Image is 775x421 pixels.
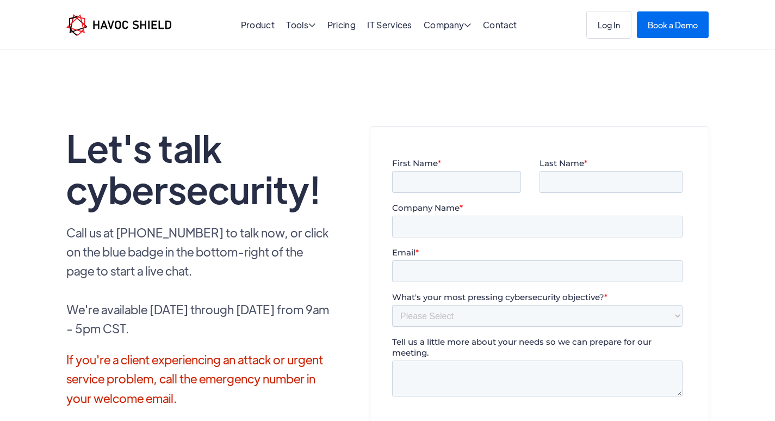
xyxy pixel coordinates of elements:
div: Tools [286,21,315,31]
a: Contact [483,19,517,30]
a: Pricing [327,19,356,30]
h1: Let's talk cybersecurity! [66,126,330,209]
a: Book a Demo [637,11,709,38]
span:  [464,21,471,29]
div: Tools [286,21,315,31]
iframe: Chat Widget [721,369,775,421]
p: If you're a client experiencing an attack or urgent service problem, call the emergency number in... [66,350,330,407]
a: IT Services [367,19,412,30]
span:  [308,21,315,29]
img: Havoc Shield logo [66,14,171,36]
a: Log In [586,11,631,39]
div: Company [424,21,472,31]
div: Company [424,21,472,31]
a: home [66,14,171,36]
a: Product [241,19,275,30]
p: Call us at [PHONE_NUMBER] to talk now, or click on the blue badge in the bottom-right of the page... [66,223,330,338]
